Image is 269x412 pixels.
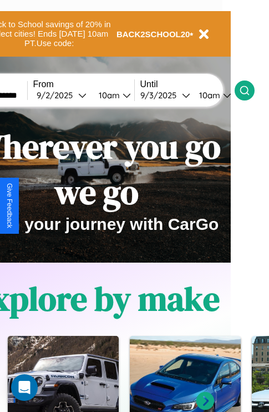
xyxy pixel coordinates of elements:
label: From [33,79,134,89]
b: BACK2SCHOOL20 [116,29,190,39]
div: 10am [194,90,223,101]
button: 10am [90,89,134,101]
label: Until [140,79,235,89]
div: 9 / 3 / 2025 [140,90,182,101]
div: Give Feedback [6,183,13,228]
div: Open Intercom Messenger [11,374,38,401]
button: 10am [190,89,235,101]
div: 9 / 2 / 2025 [37,90,78,101]
div: 10am [93,90,123,101]
button: 9/2/2025 [33,89,90,101]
